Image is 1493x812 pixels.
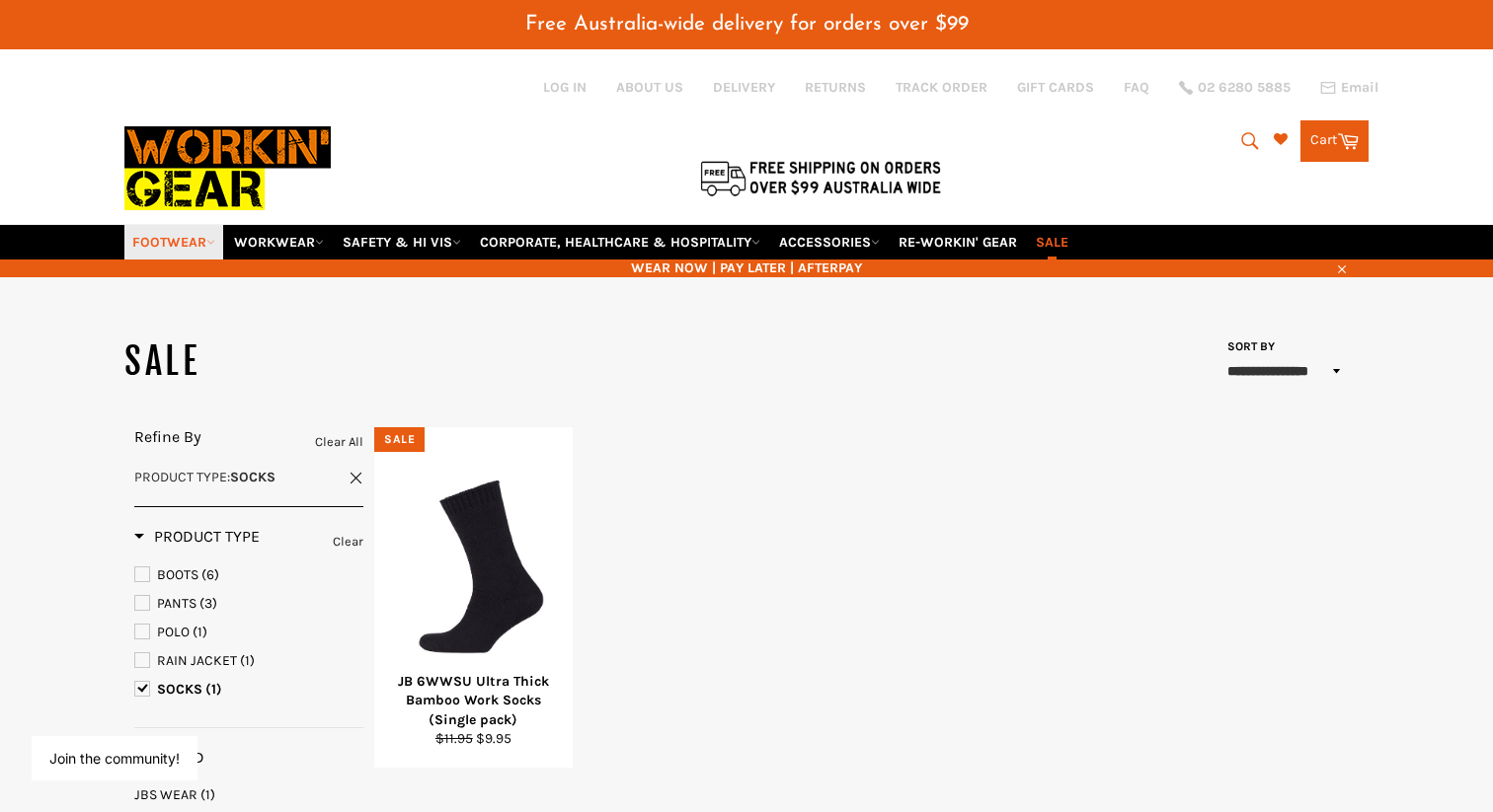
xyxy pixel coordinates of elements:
a: Clear [333,531,363,553]
a: FAQ [1124,78,1149,97]
span: Product Type [134,469,227,485]
div: JB 6WWSU Ultra Thick Bamboo Work Socks (Single pack) [387,672,561,729]
span: (6) [201,566,219,583]
a: JBS WEAR [134,785,363,804]
span: Product Type [134,527,260,546]
span: Email [1341,81,1378,95]
strong: SOCKS [230,469,275,485]
a: DELIVERY [713,78,775,97]
h3: Product Type [134,527,260,547]
span: (3) [199,595,217,612]
a: BOOTS [134,564,363,586]
span: PANTS [157,595,196,612]
a: SALE [1028,225,1076,259]
span: (1) [200,786,215,803]
a: JB 6WWSU Ultra Thick Bamboo Work Socks (Single pack)JB 6WWSU Ultra Thick Bamboo Work Socks (Singl... [373,427,573,769]
a: SAFETY & HI VIS [335,225,469,259]
button: Join the community! [49,750,180,767]
a: SOCKS [134,679,363,701]
span: Refine By [134,427,201,446]
span: (1) [205,681,222,698]
a: Product Type:SOCKS [134,468,363,486]
a: ACCESSORIES [771,225,888,259]
a: Log in [543,79,587,96]
label: Sort by [1220,338,1275,355]
h1: SALE [124,337,746,387]
span: JBS WEAR [134,786,197,803]
span: (1) [193,624,207,640]
a: GIFT CARDS [1017,78,1094,97]
span: POLO [157,624,190,640]
a: POLO [134,622,363,643]
span: SOCKS [157,681,202,698]
a: RE-WORKIN' GEAR [891,225,1025,259]
a: RAIN JACKET [134,650,363,672]
a: TRACK ORDER [896,78,987,97]
span: Free Australia-wide delivery for orders over $99 [525,14,969,35]
a: FOOTWEAR [124,225,223,259]
img: Workin Gear leaders in Workwear, Safety Boots, PPE, Uniforms. Australia's No.1 in Workwear [124,112,331,224]
a: PANTS [134,593,363,615]
a: ABOUT US [616,78,683,97]
span: (1) [240,652,255,669]
span: WEAR NOW | PAY LATER | AFTERPAY [124,258,1369,277]
a: 02 6280 5885 [1179,81,1291,95]
a: Clear All [315,431,363,453]
a: WORKWEAR [226,225,332,259]
span: BOOTS [157,566,198,583]
a: Email [1320,80,1378,96]
img: Flat $9.95 shipping Australia wide [697,157,944,198]
span: : [134,469,275,485]
a: Cart [1300,120,1369,162]
span: RAIN JACKET [157,652,237,669]
span: 02 6280 5885 [1198,81,1291,95]
a: CORPORATE, HEALTHCARE & HOSPITALITY [472,225,768,259]
a: RETURNS [805,78,866,97]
